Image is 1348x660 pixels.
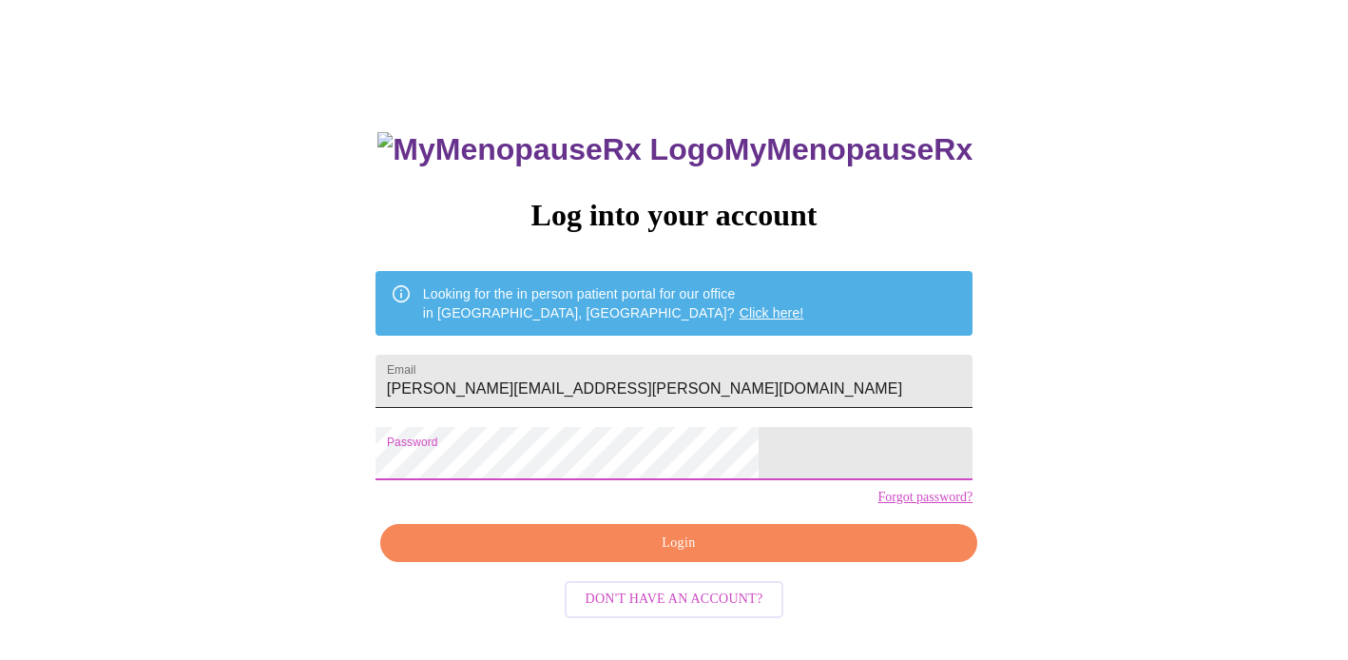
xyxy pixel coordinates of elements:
[377,132,723,167] img: MyMenopauseRx Logo
[565,581,784,618] button: Don't have an account?
[877,490,972,505] a: Forgot password?
[377,132,972,167] h3: MyMenopauseRx
[402,532,955,555] span: Login
[380,524,977,563] button: Login
[586,588,763,611] span: Don't have an account?
[376,198,972,233] h3: Log into your account
[740,305,804,320] a: Click here!
[423,277,804,330] div: Looking for the in person patient portal for our office in [GEOGRAPHIC_DATA], [GEOGRAPHIC_DATA]?
[560,590,789,606] a: Don't have an account?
